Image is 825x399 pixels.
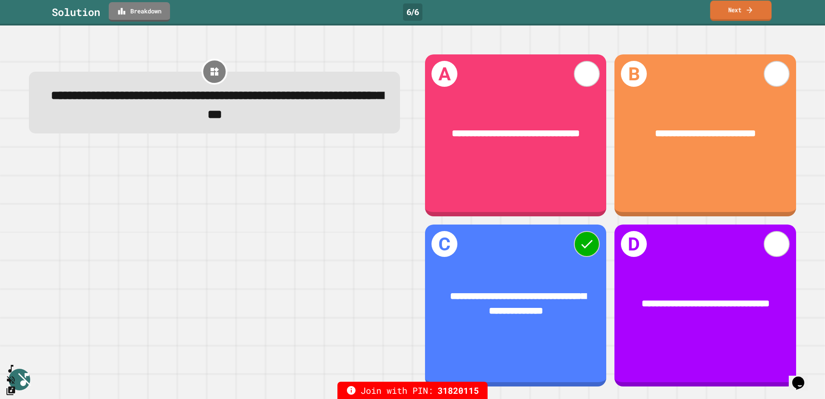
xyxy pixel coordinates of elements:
[403,3,422,21] div: 6 / 6
[789,364,816,390] iframe: chat widget
[431,61,457,87] h1: A
[6,385,16,396] button: Change Music
[621,231,647,257] h1: D
[109,2,170,22] a: Breakdown
[337,382,488,399] div: Join with PIN:
[621,61,647,87] h1: B
[710,0,771,21] a: Next
[6,374,16,385] button: Unmute music
[52,4,100,20] div: Solution
[6,364,16,374] button: SpeedDial basic example
[438,384,479,397] span: 31820115
[431,231,457,257] h1: C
